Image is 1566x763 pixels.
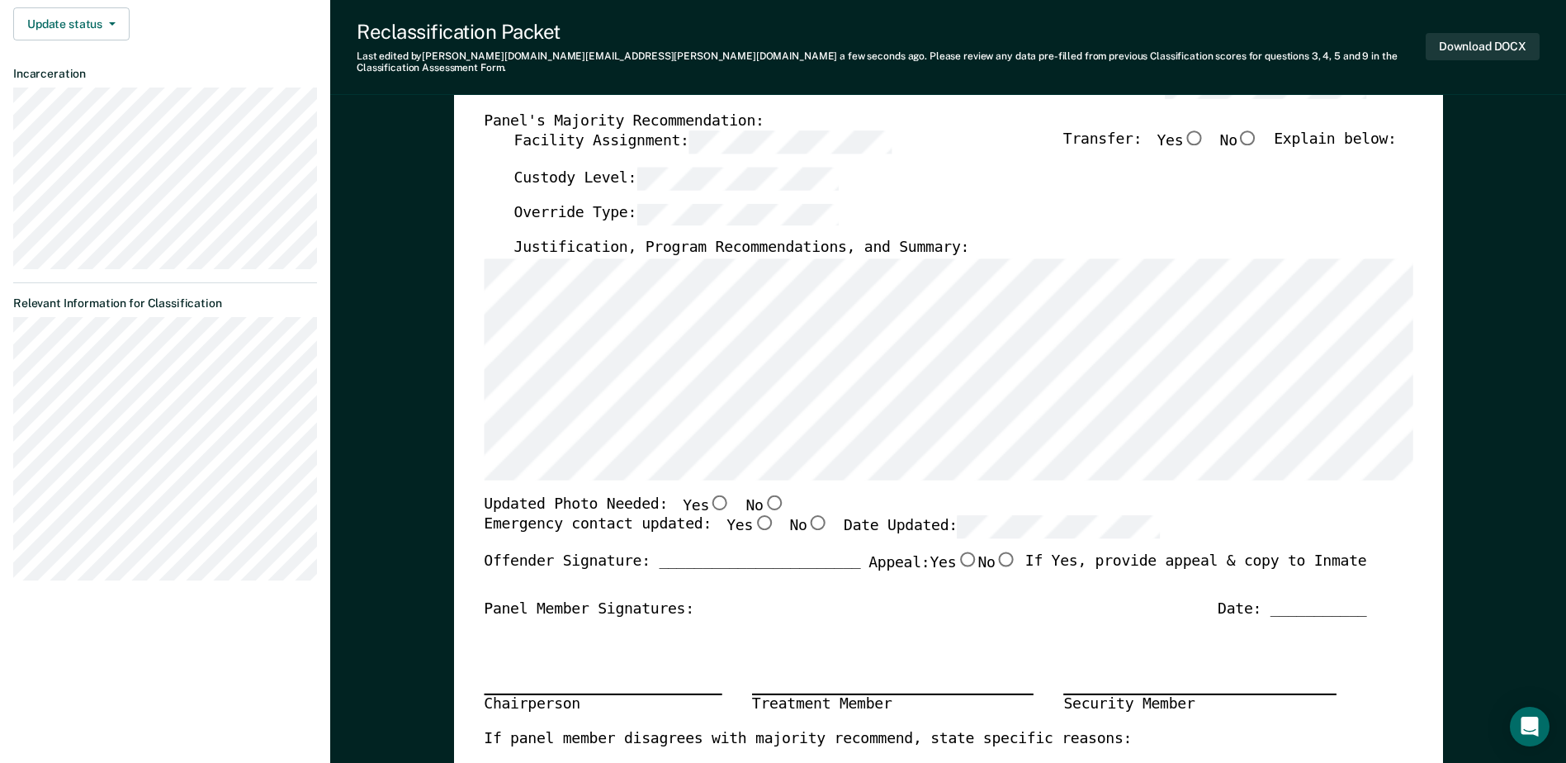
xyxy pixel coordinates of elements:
input: Facility Assignment: [688,130,891,153]
button: Download DOCX [1426,33,1540,60]
input: Date Updated: [958,516,1160,538]
button: Update status [13,7,130,40]
label: No [745,495,784,516]
label: No [1219,130,1258,153]
div: Open Intercom Messenger [1510,707,1549,746]
div: Last edited by [PERSON_NAME][DOMAIN_NAME][EMAIL_ADDRESS][PERSON_NAME][DOMAIN_NAME] . Please revie... [357,50,1426,74]
div: Transfer: Explain below: [1063,130,1397,167]
input: Yes [709,495,731,509]
label: Yes [930,552,977,573]
input: Yes [1183,130,1204,145]
label: Justification, Program Recommendations, and Summary: [513,239,969,258]
label: Current Custody Level: [972,75,1366,97]
input: Yes [956,552,977,566]
div: Reclassification Packet [357,20,1426,44]
label: No [977,552,1016,573]
input: Yes [753,516,774,531]
label: If panel member disagrees with majority recommend, state specific reasons: [484,730,1132,750]
label: Override Type: [513,202,839,225]
input: Override Type: [636,202,839,225]
input: Current Custody Level: [1164,75,1366,97]
label: Scored CAF Range: MINIMUM [484,75,694,97]
input: Custody Level: [636,167,839,189]
input: No [763,495,784,509]
label: Facility Assignment: [513,130,891,153]
div: Updated Photo Needed: [484,495,785,516]
label: Date Updated: [844,516,1160,538]
div: Date: ___________ [1218,599,1366,619]
label: Yes [683,495,731,516]
label: Custody Level: [513,167,839,189]
div: Security Member [1063,694,1337,715]
label: No [789,516,828,538]
label: Yes [726,516,774,538]
div: Chairperson [484,694,721,715]
dt: Incarceration [13,67,317,81]
div: Offender Signature: _______________________ If Yes, provide appeal & copy to Inmate [484,552,1366,599]
div: Treatment Member [752,694,1034,715]
div: Panel's Majority Recommendation: [484,111,1366,131]
input: No [995,552,1016,566]
dt: Relevant Information for Classification [13,296,317,310]
label: Appeal: [868,552,1017,586]
label: Yes [1157,130,1204,153]
div: Panel Member Signatures: [484,599,694,619]
input: No [807,516,828,531]
div: Emergency contact updated: [484,516,1160,552]
input: No [1237,130,1259,145]
span: a few seconds ago [840,50,925,62]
